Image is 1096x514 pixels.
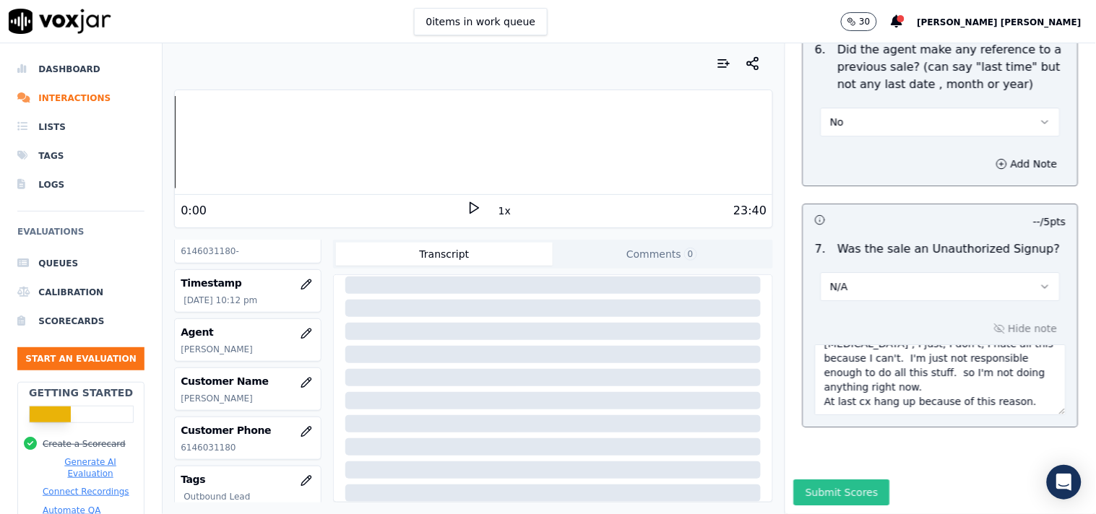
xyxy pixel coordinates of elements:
[684,248,697,261] span: 0
[17,113,144,141] a: Lists
[809,41,832,93] p: 6 .
[43,456,138,479] button: Generate AI Evaluation
[43,438,126,450] button: Create a Scorecard
[17,249,144,278] a: Queues
[553,243,770,266] button: Comments
[838,41,1066,93] p: Did the agent make any reference to a previous sale? (can say "last time" but not any last date ,...
[184,491,314,502] p: Outbound Lead
[841,12,876,31] button: 30
[830,279,848,294] span: N/A
[17,223,144,249] h6: Evaluations
[29,385,133,400] h2: Getting Started
[17,84,144,113] a: Interactions
[794,479,890,505] button: Submit Scores
[181,245,314,257] p: 6146031180-
[1034,214,1066,229] p: -- / 5 pts
[918,17,1082,27] span: [PERSON_NAME] [PERSON_NAME]
[181,472,314,487] h3: Tags
[496,201,514,221] button: 1x
[17,170,144,199] a: Logs
[809,240,832,258] p: 7 .
[181,325,314,339] h3: Agent
[1047,465,1082,500] div: Open Intercom Messenger
[43,486,129,497] button: Connect Recordings
[414,8,548,35] button: 0items in work queue
[918,13,1096,30] button: [PERSON_NAME] [PERSON_NAME]
[830,115,844,129] span: No
[17,278,144,307] a: Calibration
[988,154,1066,174] button: Add Note
[181,374,314,388] h3: Customer Name
[181,423,314,437] h3: Customer Phone
[181,344,314,355] p: [PERSON_NAME]
[17,55,144,84] a: Dashboard
[181,393,314,404] p: [PERSON_NAME]
[184,295,314,306] p: [DATE] 10:12 pm
[17,347,144,370] button: Start an Evaluation
[733,202,767,219] div: 23:40
[181,442,314,453] p: 6146031180
[838,240,1061,258] p: Was the sale an Unauthorized Signup?
[9,9,111,34] img: voxjar logo
[859,16,870,27] p: 30
[17,307,144,336] a: Scorecards
[841,12,891,31] button: 30
[181,276,314,290] h3: Timestamp
[17,141,144,170] a: Tags
[336,243,553,266] button: Transcript
[181,202,207,219] div: 0:00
